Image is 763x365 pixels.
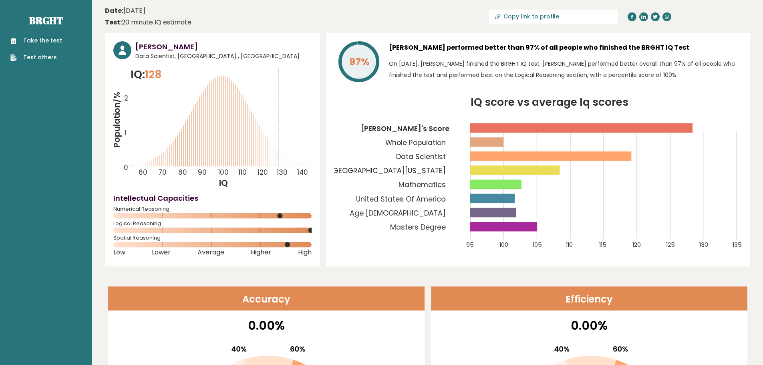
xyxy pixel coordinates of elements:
tspan: Age [DEMOGRAPHIC_DATA] [350,208,446,218]
p: 0.00% [436,317,742,335]
span: Higher [251,251,271,254]
tspan: 1 [125,128,127,137]
tspan: 80 [178,167,187,177]
b: Date: [105,6,123,15]
p: On [DATE], [PERSON_NAME] finished the BRGHT IQ test. [PERSON_NAME] performed better overall than ... [389,58,742,81]
tspan: [GEOGRAPHIC_DATA][US_STATE] [330,166,446,175]
tspan: 120 [633,241,641,249]
tspan: Mathematics [399,180,446,190]
tspan: 135 [733,241,742,249]
span: 128 [145,67,162,82]
span: Low [113,251,125,254]
tspan: 0 [124,163,128,172]
tspan: 100 [218,167,229,177]
span: Numerical Reasoning [113,208,312,211]
h3: [PERSON_NAME] [135,41,312,52]
h3: [PERSON_NAME] performed better than 97% of all people who finished the BRGHT IQ Test [389,41,742,54]
span: Lower [152,251,171,254]
a: Take the test [10,36,62,45]
tspan: 115 [600,241,607,249]
span: Spatial Reasoning [113,236,312,240]
tspan: 110 [238,167,247,177]
tspan: Data Scientist [396,152,446,161]
tspan: 130 [699,241,708,249]
tspan: 105 [533,241,542,249]
tspan: IQ score vs average Iq scores [471,95,628,109]
span: Data Scientist, [GEOGRAPHIC_DATA] , [GEOGRAPHIC_DATA] [135,52,312,60]
p: 0.00% [113,317,419,335]
h4: Intellectual Capacities [113,193,312,204]
tspan: 140 [297,167,308,177]
tspan: 2 [124,94,128,103]
span: Average [197,251,224,254]
a: Test others [10,53,62,62]
tspan: 60 [139,167,147,177]
tspan: United States Of America [356,194,446,204]
tspan: 100 [499,241,508,249]
tspan: 97% [349,55,370,69]
span: High [298,251,312,254]
header: Efficiency [431,286,747,311]
a: Brght [29,14,63,27]
p: IQ: [131,67,162,83]
tspan: [PERSON_NAME]'s Score [361,124,449,133]
tspan: 130 [277,167,288,177]
tspan: 90 [198,167,207,177]
b: Test: [105,18,122,27]
span: Logical Reasoning [113,222,312,225]
header: Accuracy [108,286,425,311]
tspan: 110 [566,241,573,249]
tspan: Masters Degree [390,222,446,232]
div: 20 minute IQ estimate [105,18,191,27]
tspan: IQ [219,177,228,189]
tspan: Population/% [111,92,123,148]
time: [DATE] [105,6,145,16]
tspan: 95 [466,241,474,249]
tspan: 125 [666,241,675,249]
tspan: 120 [258,167,268,177]
tspan: Whole Population [385,138,446,147]
tspan: 70 [158,167,167,177]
